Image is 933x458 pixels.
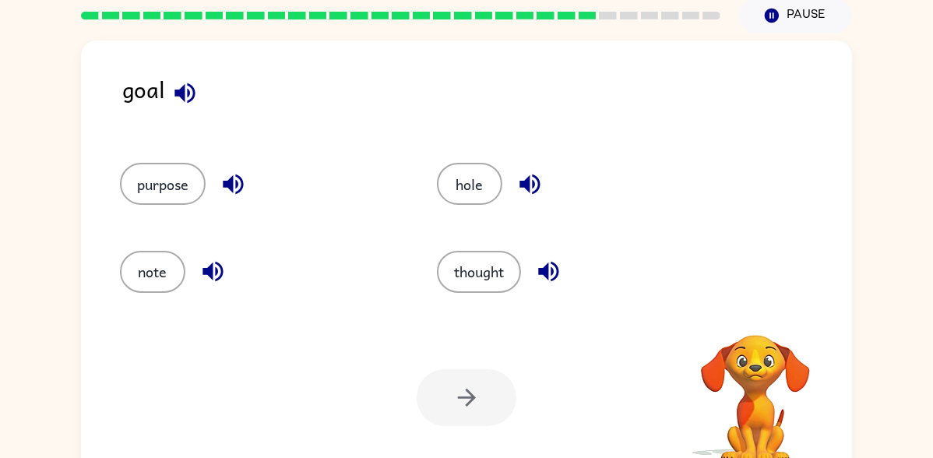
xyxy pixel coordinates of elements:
[120,251,185,293] button: note
[437,163,502,205] button: hole
[120,163,206,205] button: purpose
[122,72,852,132] div: goal
[437,251,521,293] button: thought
